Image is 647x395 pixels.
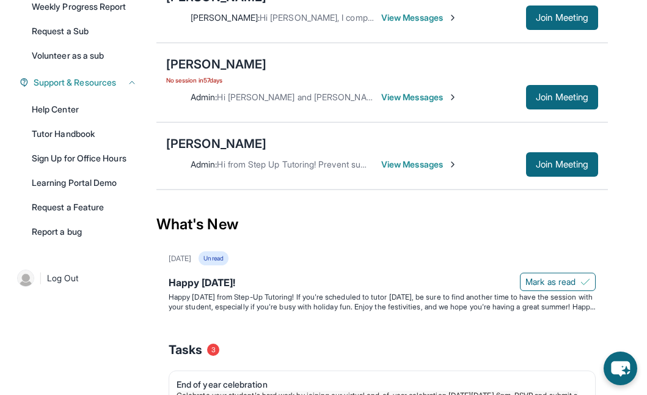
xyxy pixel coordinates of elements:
img: Chevron-Right [448,160,458,169]
div: End of year celebration [177,378,578,391]
span: Mark as read [525,276,576,288]
span: No session in 57 days [166,75,266,85]
span: View Messages [381,12,458,24]
span: Log Out [47,272,79,284]
button: Mark as read [520,273,596,291]
button: chat-button [604,352,637,385]
button: Join Meeting [526,152,598,177]
a: Learning Portal Demo [24,172,144,194]
span: [PERSON_NAME] : [191,12,260,23]
a: Tutor Handbook [24,123,144,145]
div: [PERSON_NAME] [166,135,266,152]
a: Help Center [24,98,144,120]
span: Tasks [169,341,202,358]
div: Happy [DATE]! [169,275,596,292]
button: Support & Resources [29,76,137,89]
img: Chevron-Right [448,92,458,102]
span: View Messages [381,91,458,103]
span: View Messages [381,158,458,171]
div: What's New [156,197,608,251]
span: Join Meeting [536,94,588,101]
div: Unread [199,251,228,265]
img: Chevron-Right [448,13,458,23]
div: [DATE] [169,254,191,264]
a: Sign Up for Office Hours [24,147,144,169]
a: Request a Feature [24,196,144,218]
button: Join Meeting [526,6,598,30]
a: Request a Sub [24,20,144,42]
span: | [39,271,42,286]
div: [PERSON_NAME] [166,56,266,73]
span: Admin : [191,92,217,102]
p: Happy [DATE] from Step-Up Tutoring! If you're scheduled to tutor [DATE], be sure to find another ... [169,292,596,312]
span: Support & Resources [34,76,116,89]
a: Report a bug [24,221,144,243]
img: Mark as read [580,277,590,287]
span: 3 [207,344,219,356]
a: Volunteer as a sub [24,45,144,67]
span: Join Meeting [536,14,588,21]
span: Admin : [191,159,217,169]
span: Join Meeting [536,161,588,168]
button: Join Meeting [526,85,598,109]
a: |Log Out [12,265,144,292]
img: user-img [17,270,34,287]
